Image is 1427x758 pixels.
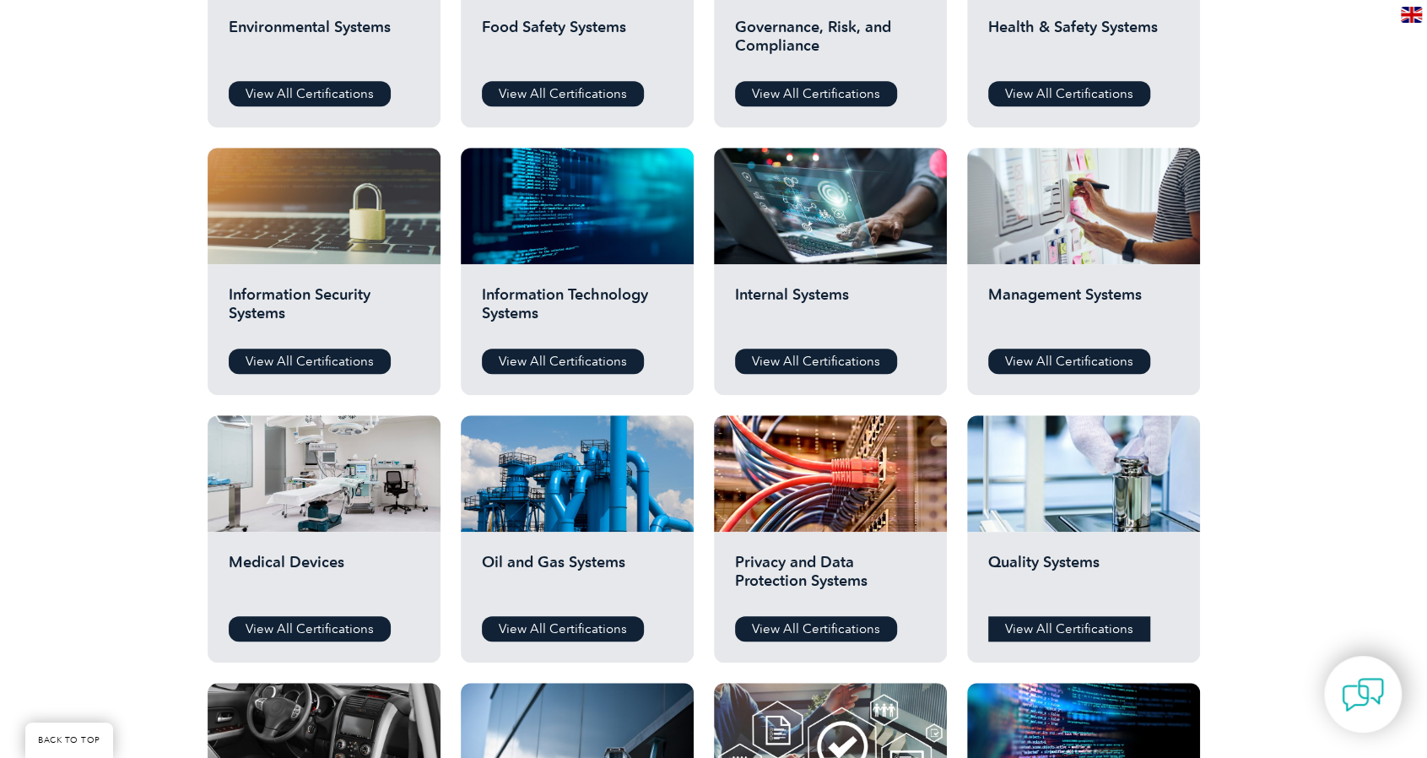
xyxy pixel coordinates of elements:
a: View All Certifications [482,349,644,374]
a: View All Certifications [735,616,897,642]
h2: Food Safety Systems [482,18,673,68]
a: View All Certifications [482,616,644,642]
h2: Information Technology Systems [482,285,673,336]
h2: Medical Devices [229,553,419,604]
a: View All Certifications [229,349,391,374]
a: View All Certifications [735,81,897,106]
h2: Internal Systems [735,285,926,336]
a: View All Certifications [988,616,1150,642]
h2: Quality Systems [988,553,1179,604]
h2: Governance, Risk, and Compliance [735,18,926,68]
h2: Information Security Systems [229,285,419,336]
h2: Management Systems [988,285,1179,336]
img: en [1401,7,1422,23]
h2: Health & Safety Systems [988,18,1179,68]
h2: Privacy and Data Protection Systems [735,553,926,604]
h2: Oil and Gas Systems [482,553,673,604]
a: View All Certifications [988,81,1150,106]
a: BACK TO TOP [25,723,113,758]
a: View All Certifications [229,81,391,106]
a: View All Certifications [988,349,1150,374]
a: View All Certifications [482,81,644,106]
h2: Environmental Systems [229,18,419,68]
a: View All Certifications [735,349,897,374]
a: View All Certifications [229,616,391,642]
img: contact-chat.png [1342,674,1384,716]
